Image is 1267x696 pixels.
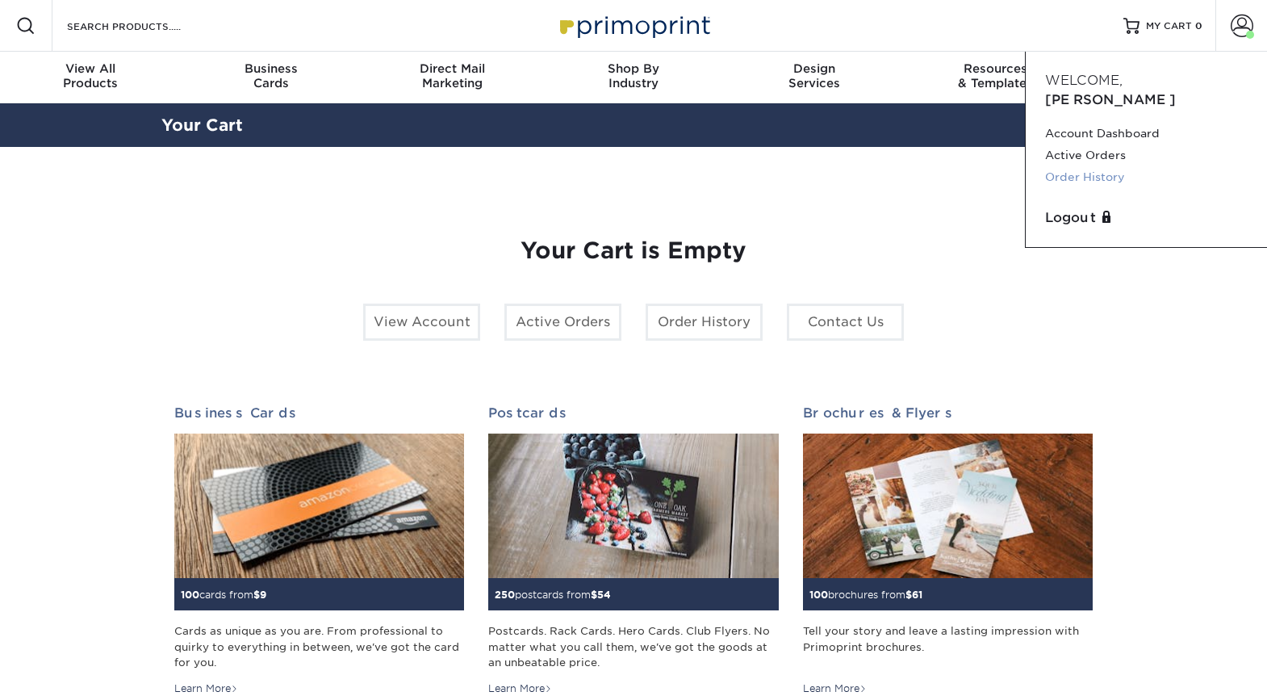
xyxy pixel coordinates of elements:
a: View Account [363,304,480,341]
a: DesignServices [724,52,905,103]
img: Business Cards [174,434,464,579]
small: postcards from [495,589,611,601]
div: Postcards. Rack Cards. Hero Cards. Club Flyers. No matter what you call them, we've got the goods... [488,623,778,670]
div: & Templates [905,61,1085,90]
span: Resources [905,61,1085,76]
div: Industry [543,61,724,90]
div: Learn More [488,681,552,696]
a: Active Orders [1045,145,1248,166]
span: [PERSON_NAME] [1045,92,1176,107]
input: SEARCH PRODUCTS..... [65,16,223,36]
h2: Business Cards [174,405,464,421]
a: Shop ByIndustry [543,52,724,103]
a: Direct MailMarketing [362,52,543,103]
span: $ [253,589,260,601]
img: Brochures & Flyers [803,434,1093,579]
img: Primoprint [553,8,714,43]
a: Active Orders [504,304,621,341]
div: Marketing [362,61,543,90]
span: Direct Mail [362,61,543,76]
span: 54 [597,589,611,601]
a: Account Dashboard [1045,123,1248,145]
img: Postcards [488,434,778,579]
span: 0 [1195,20,1202,31]
span: 61 [912,589,922,601]
a: Logout [1045,208,1248,228]
span: 100 [809,589,828,601]
h1: Your Cart is Empty [174,237,1093,265]
span: 100 [181,589,199,601]
span: $ [591,589,597,601]
a: Order History [646,304,763,341]
div: Tell your story and leave a lasting impression with Primoprint brochures. [803,623,1093,670]
a: Resources& Templates [905,52,1085,103]
a: Postcards 250postcards from$54 Postcards. Rack Cards. Hero Cards. Club Flyers. No matter what you... [488,405,778,696]
a: Contact Us [787,304,904,341]
span: Shop By [543,61,724,76]
span: 250 [495,589,515,601]
div: Learn More [803,681,867,696]
div: Cards [181,61,362,90]
a: Order History [1045,166,1248,188]
h2: Brochures & Flyers [803,405,1093,421]
span: Business [181,61,362,76]
small: cards from [181,589,266,601]
div: Cards as unique as you are. From professional to quirky to everything in between, we've got the c... [174,623,464,670]
a: Business Cards 100cards from$9 Cards as unique as you are. From professional to quirky to everyth... [174,405,464,696]
h2: Postcards [488,405,778,421]
small: brochures from [809,589,922,601]
span: Design [724,61,905,76]
span: $ [905,589,912,601]
a: Your Cart [161,115,243,135]
a: BusinessCards [181,52,362,103]
span: 9 [260,589,266,601]
span: Welcome, [1045,73,1123,88]
a: Brochures & Flyers 100brochures from$61 Tell your story and leave a lasting impression with Primo... [803,405,1093,696]
div: Services [724,61,905,90]
span: MY CART [1146,19,1192,33]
